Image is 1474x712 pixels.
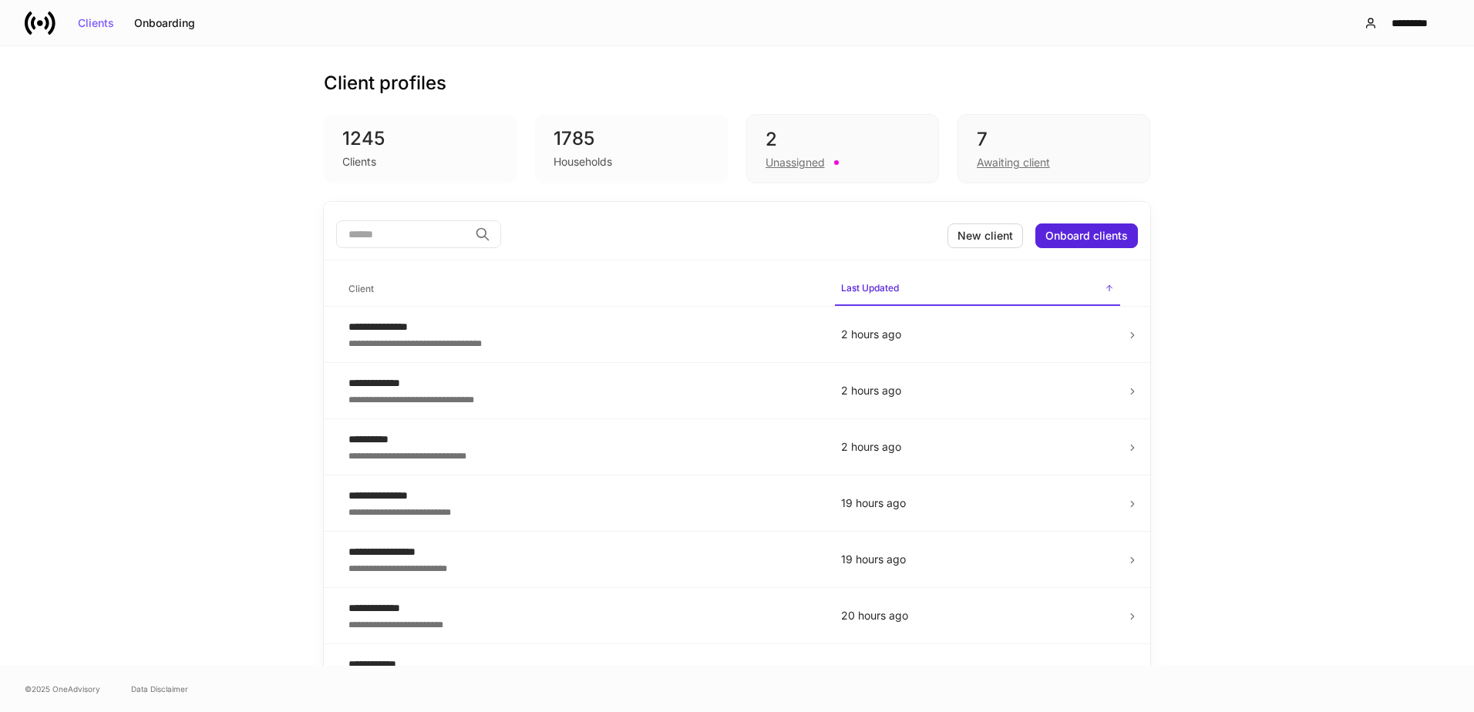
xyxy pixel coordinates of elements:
[554,126,709,151] div: 1785
[947,223,1023,248] button: New client
[746,114,939,183] div: 2Unassigned
[841,495,1114,511] p: 19 hours ago
[841,439,1114,455] p: 2 hours ago
[977,155,1050,170] div: Awaiting client
[841,280,899,295] h6: Last Updated
[841,664,1114,680] p: 24 hours ago
[342,154,376,170] div: Clients
[342,126,498,151] div: 1245
[1035,223,1138,248] button: Onboard clients
[25,683,100,695] span: © 2025 OneAdvisory
[124,11,205,35] button: Onboarding
[134,18,195,29] div: Onboarding
[841,552,1114,567] p: 19 hours ago
[766,155,825,170] div: Unassigned
[766,127,920,152] div: 2
[342,274,823,305] span: Client
[841,383,1114,398] p: 2 hours ago
[977,127,1131,152] div: 7
[841,327,1114,342] p: 2 hours ago
[841,608,1114,623] p: 20 hours ago
[835,273,1120,306] span: Last Updated
[324,71,446,96] h3: Client profiles
[957,114,1150,183] div: 7Awaiting client
[78,18,114,29] div: Clients
[131,683,188,695] a: Data Disclaimer
[554,154,612,170] div: Households
[68,11,124,35] button: Clients
[957,230,1013,241] div: New client
[1045,230,1128,241] div: Onboard clients
[348,281,374,296] h6: Client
